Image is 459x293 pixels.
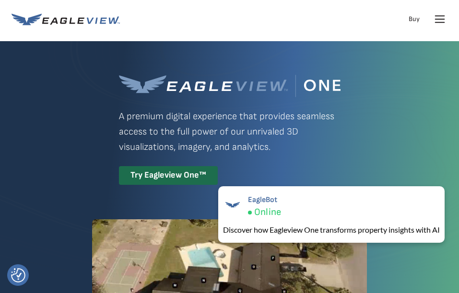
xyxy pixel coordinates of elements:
img: EagleBot [223,195,242,214]
span: Online [254,206,281,218]
div: Try Eagleview One™ [119,166,218,185]
img: Revisit consent button [11,268,25,282]
p: A premium digital experience that provides seamless access to the full power of our unrivaled 3D ... [119,109,341,155]
button: Consent Preferences [11,268,25,282]
a: Buy [409,15,420,23]
span: EagleBot [248,195,281,204]
div: Discover how Eagleview One transforms property insights with AI [223,224,440,236]
img: Eagleview One™ [119,75,341,97]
